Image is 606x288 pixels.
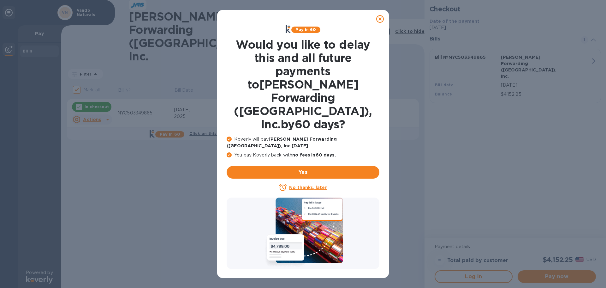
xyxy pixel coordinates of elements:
b: no fees in 60 days . [292,152,336,157]
b: Pay in 60 [295,27,316,32]
p: You pay Koverly back with [227,152,379,158]
span: Yes [232,169,374,176]
button: Yes [227,166,379,179]
b: [PERSON_NAME] Forwarding ([GEOGRAPHIC_DATA]), Inc. [DATE] [227,137,337,148]
u: No thanks, later [289,185,327,190]
h1: Would you like to delay this and all future payments to [PERSON_NAME] Forwarding ([GEOGRAPHIC_DAT... [227,38,379,131]
p: Koverly will pay [227,136,379,149]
